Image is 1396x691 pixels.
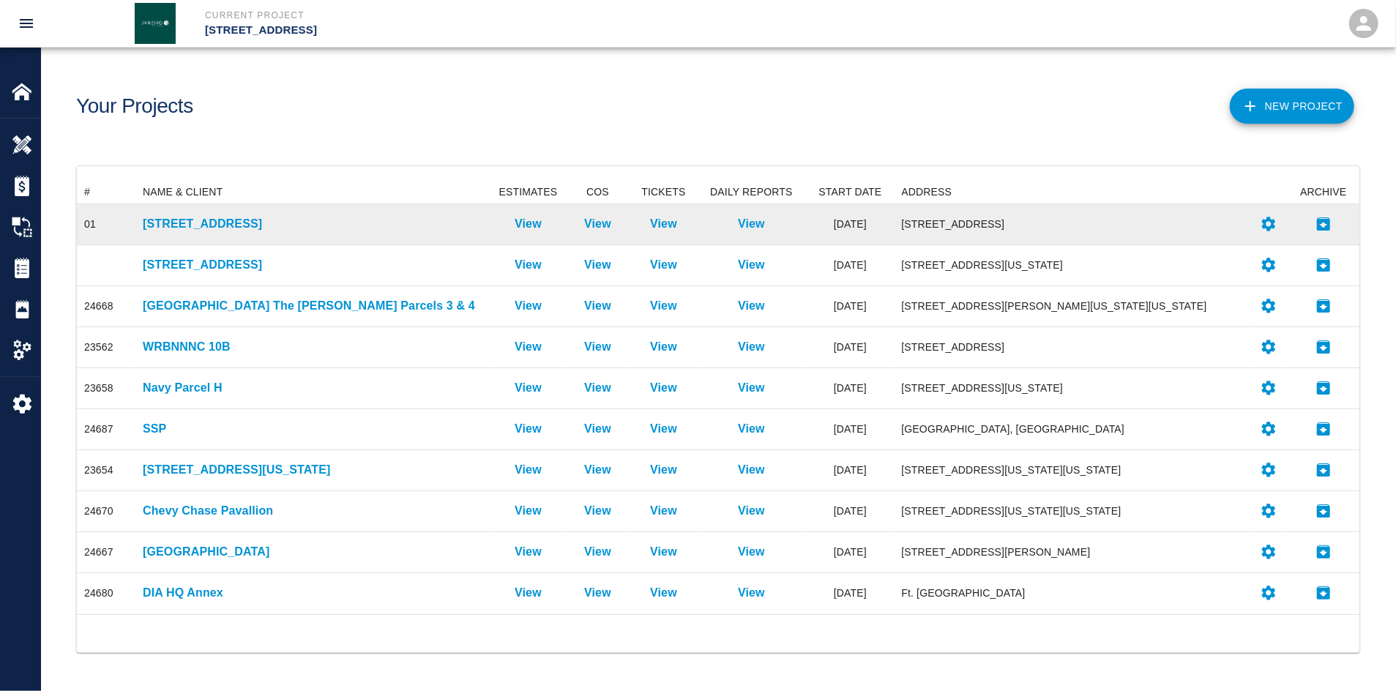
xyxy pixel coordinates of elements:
p: View [584,379,611,397]
a: View [515,215,542,233]
a: View [650,215,677,233]
div: 23562 [84,340,113,354]
div: TICKETS [641,180,685,203]
p: Navy Parcel H [143,379,485,397]
a: View [650,420,677,438]
p: View [738,215,765,233]
div: [DATE] [807,532,895,573]
a: View [584,256,611,274]
div: COS [586,180,609,203]
a: View [738,338,765,356]
div: [DATE] [807,491,895,532]
div: START DATE [818,180,881,203]
button: Settings [1254,373,1283,403]
a: View [515,584,542,602]
div: 24668 [84,299,113,313]
div: [DATE] [807,204,895,245]
p: View [515,338,542,356]
div: 24670 [84,504,113,518]
div: [STREET_ADDRESS][PERSON_NAME] [902,545,1244,559]
div: START DATE [807,180,895,203]
a: View [650,461,677,479]
div: NAME & CLIENT [135,180,492,203]
p: [STREET_ADDRESS] [143,215,485,233]
div: DAILY REPORTS [697,180,807,203]
p: View [650,338,677,356]
a: View [515,502,542,520]
div: 23654 [84,463,113,477]
p: View [515,297,542,315]
p: [STREET_ADDRESS][US_STATE] [143,461,485,479]
a: View [584,297,611,315]
a: View [515,256,542,274]
a: View [738,543,765,561]
a: View [650,256,677,274]
a: View [738,256,765,274]
a: [STREET_ADDRESS] [143,256,485,274]
button: Settings [1254,332,1283,362]
a: View [584,420,611,438]
p: View [584,502,611,520]
a: View [738,584,765,602]
p: View [515,379,542,397]
div: COS [565,180,631,203]
iframe: Chat Widget [1323,621,1396,691]
div: [STREET_ADDRESS] [902,217,1244,231]
a: View [738,502,765,520]
div: [STREET_ADDRESS][PERSON_NAME][US_STATE][US_STATE] [902,299,1244,313]
button: New Project [1230,89,1354,124]
button: Settings [1254,250,1283,280]
div: 23658 [84,381,113,395]
a: View [515,420,542,438]
div: ARCHIVE [1300,180,1346,203]
a: View [738,420,765,438]
a: View [738,297,765,315]
p: View [584,584,611,602]
button: Settings [1254,455,1283,485]
div: [STREET_ADDRESS] [902,340,1244,354]
p: View [650,543,677,561]
p: Current Project [205,9,777,22]
div: [DATE] [807,327,895,368]
a: View [650,379,677,397]
p: View [650,297,677,315]
p: View [584,338,611,356]
img: Janeiro Inc [135,3,176,44]
div: [DATE] [807,573,895,614]
div: ESTIMATES [499,180,558,203]
div: [STREET_ADDRESS][US_STATE] [902,258,1244,272]
a: WRBNNNC 10B [143,338,485,356]
a: View [584,543,611,561]
a: [GEOGRAPHIC_DATA] The [PERSON_NAME] Parcels 3 & 4 [143,297,485,315]
div: [GEOGRAPHIC_DATA], [GEOGRAPHIC_DATA] [902,422,1244,436]
a: View [738,379,765,397]
a: View [738,461,765,479]
p: [STREET_ADDRESS] [205,22,777,39]
a: View [650,502,677,520]
a: DIA HQ Annex [143,584,485,602]
a: [GEOGRAPHIC_DATA] [143,543,485,561]
p: View [515,543,542,561]
p: Chevy Chase Pavallion [143,502,485,520]
div: ARCHIVE [1287,180,1360,203]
